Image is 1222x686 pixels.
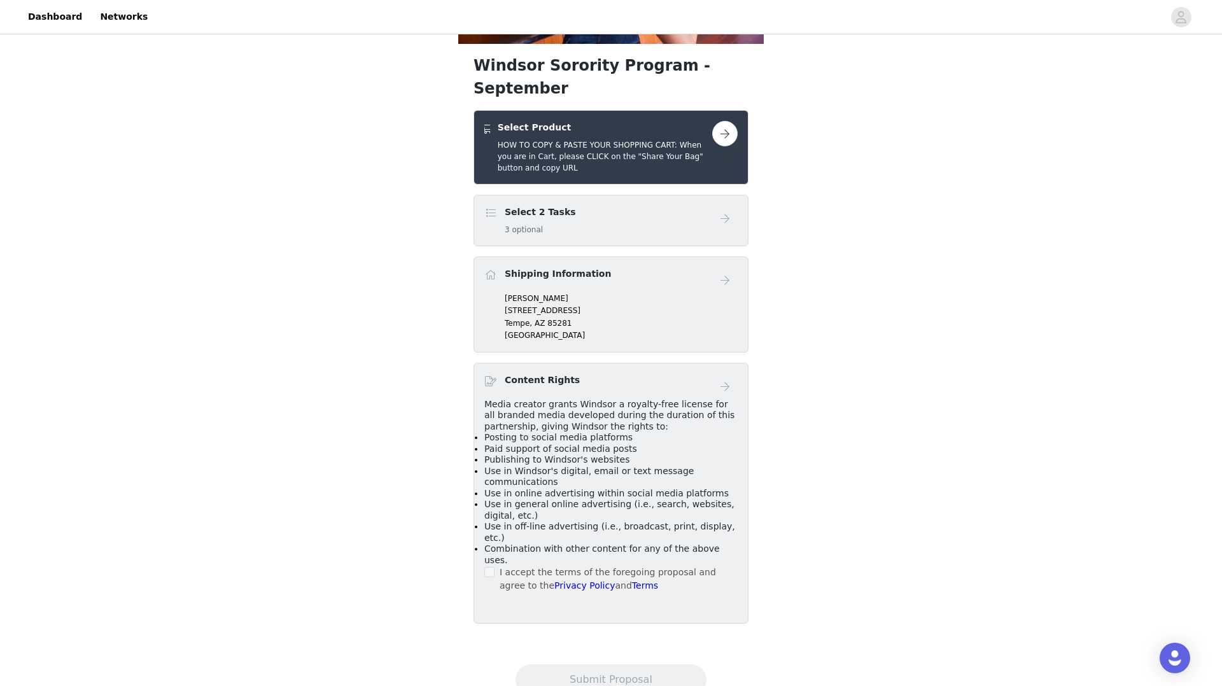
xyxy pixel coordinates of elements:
h4: Select 2 Tasks [505,206,576,219]
h5: 3 optional [505,224,576,235]
span: Use in general online advertising (i.e., search, websites, digital, etc.) [484,499,734,521]
p: [PERSON_NAME] [505,293,738,304]
span: AZ [535,319,545,328]
h4: Content Rights [505,374,580,387]
p: I accept the terms of the foregoing proposal and agree to the and [500,566,738,592]
span: Combination with other content for any of the above uses. [484,543,720,565]
h4: Select Product [498,121,712,134]
a: Dashboard [20,3,90,31]
span: Tempe, [505,319,532,328]
span: Paid support of social media posts [484,444,637,454]
p: [STREET_ADDRESS] [505,305,738,316]
span: Media creator grants Windsor a royalty-free license for all branded media developed during the du... [484,399,734,431]
span: Use in Windsor's digital, email or text message communications [484,466,694,487]
p: [GEOGRAPHIC_DATA] [505,330,738,341]
span: Use in off-line advertising (i.e., broadcast, print, display, etc.) [484,521,735,543]
div: Select 2 Tasks [474,195,748,246]
div: avatar [1175,7,1187,27]
h1: Windsor Sorority Program - September [474,54,748,100]
a: Terms [632,580,658,591]
span: Publishing to Windsor's websites [484,454,629,465]
div: Content Rights [474,363,748,624]
span: Posting to social media platforms [484,432,633,442]
h5: HOW TO COPY & PASTE YOUR SHOPPING CART: When you are in Cart, please CLICK on the "Share Your Bag... [498,139,712,174]
div: Shipping Information [474,256,748,353]
span: Use in online advertising within social media platforms [484,488,729,498]
div: Open Intercom Messenger [1160,643,1190,673]
a: Networks [92,3,155,31]
span: 85281 [547,319,572,328]
div: Select Product [474,110,748,185]
a: Privacy Policy [554,580,615,591]
h4: Shipping Information [505,267,611,281]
